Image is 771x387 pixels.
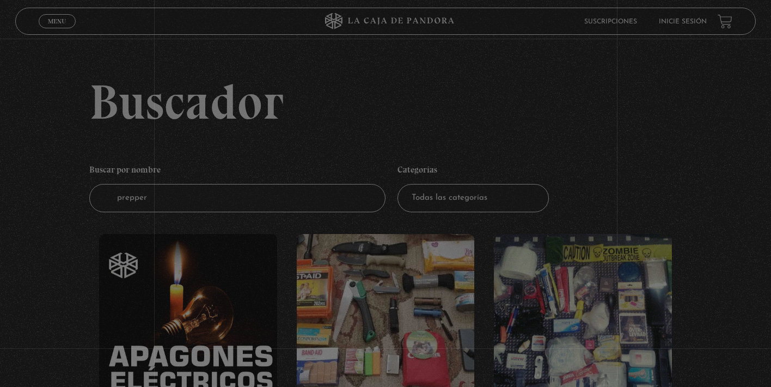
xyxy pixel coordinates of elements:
a: Inicie sesión [659,19,707,25]
span: Cerrar [45,27,70,35]
a: View your shopping cart [718,14,732,29]
h2: Buscador [89,77,755,126]
h4: Buscar por nombre [89,159,385,184]
h4: Categorías [397,159,549,184]
a: Suscripciones [584,19,637,25]
span: Menu [48,18,66,24]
